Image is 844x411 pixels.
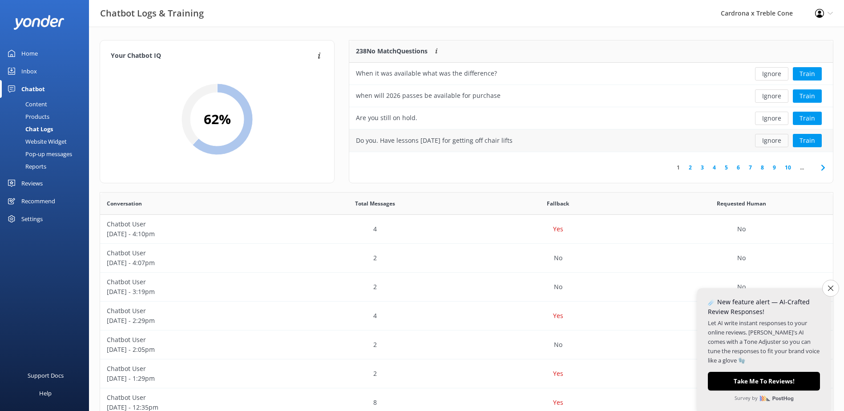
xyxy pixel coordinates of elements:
button: Train [793,112,822,125]
p: [DATE] - 2:05pm [107,345,277,355]
div: Pop-up messages [5,148,72,160]
a: Content [5,98,89,110]
div: Do you. Have lessons [DATE] for getting off chair lifts [356,136,513,145]
p: Yes [553,224,563,234]
button: Train [793,134,822,147]
img: yonder-white-logo.png [13,15,65,30]
div: When it was available what was the difference? [356,68,497,78]
div: row [349,63,833,85]
p: 2 [373,340,377,350]
button: Ignore [755,112,788,125]
div: Recommend [21,192,55,210]
p: Yes [553,311,563,321]
div: Website Widget [5,135,67,148]
button: Ignore [755,67,788,81]
div: Chatbot [21,80,45,98]
p: Yes [553,369,563,379]
span: Fallback [547,199,569,208]
button: Train [793,89,822,103]
a: 3 [696,163,708,172]
p: Chatbot User [107,248,277,258]
div: row [100,244,833,273]
h4: Your Chatbot IQ [111,51,315,61]
div: row [349,107,833,129]
span: Requested Human [717,199,766,208]
p: [DATE] - 2:29pm [107,316,277,326]
p: Chatbot User [107,277,277,287]
button: Train [793,67,822,81]
a: 4 [708,163,720,172]
div: Inbox [21,62,37,80]
div: Help [39,384,52,402]
p: No [554,340,562,350]
p: Chatbot User [107,364,277,374]
div: row [100,359,833,388]
div: Home [21,44,38,62]
p: 2 [373,369,377,379]
div: Settings [21,210,43,228]
a: 1 [672,163,684,172]
p: 4 [373,311,377,321]
p: [DATE] - 1:29pm [107,374,277,383]
span: ... [796,163,808,172]
p: [DATE] - 3:19pm [107,287,277,297]
div: row [100,273,833,302]
div: row [100,215,833,244]
p: No [554,282,562,292]
p: 4 [373,224,377,234]
button: Ignore [755,89,788,103]
p: 238 No Match Questions [356,46,428,56]
p: No [737,253,746,263]
h2: 62 % [204,109,231,130]
p: Chatbot User [107,335,277,345]
a: Products [5,110,89,123]
p: Yes [553,398,563,407]
p: No [737,224,746,234]
div: Reports [5,160,46,173]
a: 9 [768,163,780,172]
a: 10 [780,163,796,172]
div: grid [349,63,833,152]
a: 8 [756,163,768,172]
div: Support Docs [28,367,64,384]
a: 5 [720,163,732,172]
div: row [349,129,833,152]
a: 7 [744,163,756,172]
div: Content [5,98,47,110]
p: [DATE] - 4:07pm [107,258,277,268]
div: row [100,330,833,359]
p: Chatbot User [107,393,277,403]
a: 2 [684,163,696,172]
div: when will 2026 passes be available for purchase [356,91,501,101]
p: Chatbot User [107,219,277,229]
div: row [349,85,833,107]
div: Are you still on hold. [356,113,417,123]
span: Total Messages [355,199,395,208]
p: Chatbot User [107,306,277,316]
a: Pop-up messages [5,148,89,160]
span: Conversation [107,199,142,208]
div: Reviews [21,174,43,192]
p: No [554,253,562,263]
a: Website Widget [5,135,89,148]
p: [DATE] - 4:10pm [107,229,277,239]
p: 8 [373,398,377,407]
p: No [737,282,746,292]
a: 6 [732,163,744,172]
h3: Chatbot Logs & Training [100,6,204,20]
p: 2 [373,282,377,292]
div: row [100,302,833,330]
p: 2 [373,253,377,263]
button: Ignore [755,134,788,147]
div: Chat Logs [5,123,53,135]
div: Products [5,110,49,123]
a: Chat Logs [5,123,89,135]
a: Reports [5,160,89,173]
